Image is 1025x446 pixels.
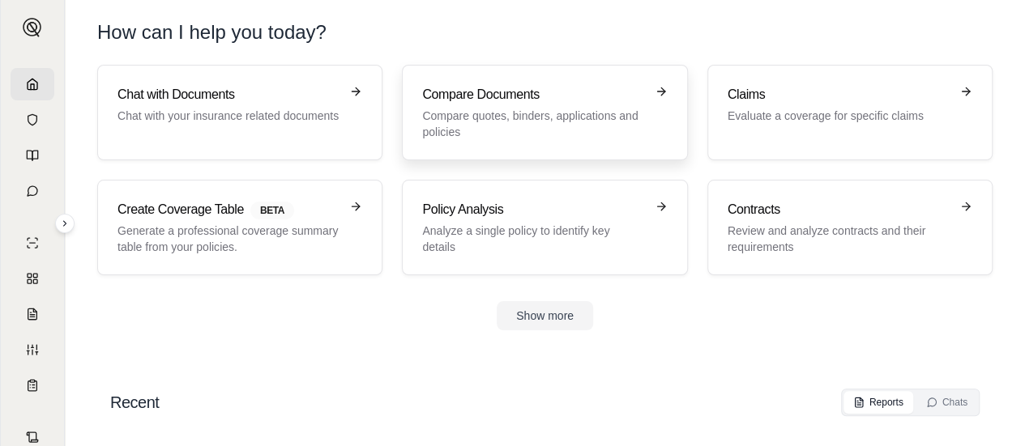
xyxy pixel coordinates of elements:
[117,108,340,124] p: Chat with your insurance related documents
[707,65,993,160] a: ClaimsEvaluate a coverage for specific claims
[97,180,382,275] a: Create Coverage TableBETAGenerate a professional coverage summary table from your policies.
[110,391,159,414] h2: Recent
[23,18,42,37] img: Expand sidebar
[926,396,967,409] div: Chats
[728,85,950,104] h3: Claims
[97,19,993,45] h1: How can I help you today?
[117,200,340,219] h3: Create Coverage Table
[402,180,687,275] a: Policy AnalysisAnalyze a single policy to identify key details
[11,139,54,172] a: Prompt Library
[117,85,340,104] h3: Chat with Documents
[117,223,340,255] p: Generate a professional coverage summary table from your policies.
[11,175,54,207] a: Chat
[728,108,950,124] p: Evaluate a coverage for specific claims
[55,214,75,233] button: Expand sidebar
[422,200,644,219] h3: Policy Analysis
[16,11,49,44] button: Expand sidebar
[728,200,950,219] h3: Contracts
[916,391,977,414] button: Chats
[11,369,54,401] a: Coverage Table
[497,301,593,330] button: Show more
[707,180,993,275] a: ContractsReview and analyze contracts and their requirements
[422,85,644,104] h3: Compare Documents
[97,65,382,160] a: Chat with DocumentsChat with your insurance related documents
[250,202,294,219] span: BETA
[11,262,54,295] a: Policy Comparisons
[422,108,644,140] p: Compare quotes, binders, applications and policies
[402,65,687,160] a: Compare DocumentsCompare quotes, binders, applications and policies
[11,68,54,100] a: Home
[843,391,913,414] button: Reports
[422,223,644,255] p: Analyze a single policy to identify key details
[11,333,54,366] a: Custom Report
[11,298,54,330] a: Claim Coverage
[853,396,903,409] div: Reports
[11,227,54,259] a: Single Policy
[728,223,950,255] p: Review and analyze contracts and their requirements
[11,104,54,136] a: Documents Vault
